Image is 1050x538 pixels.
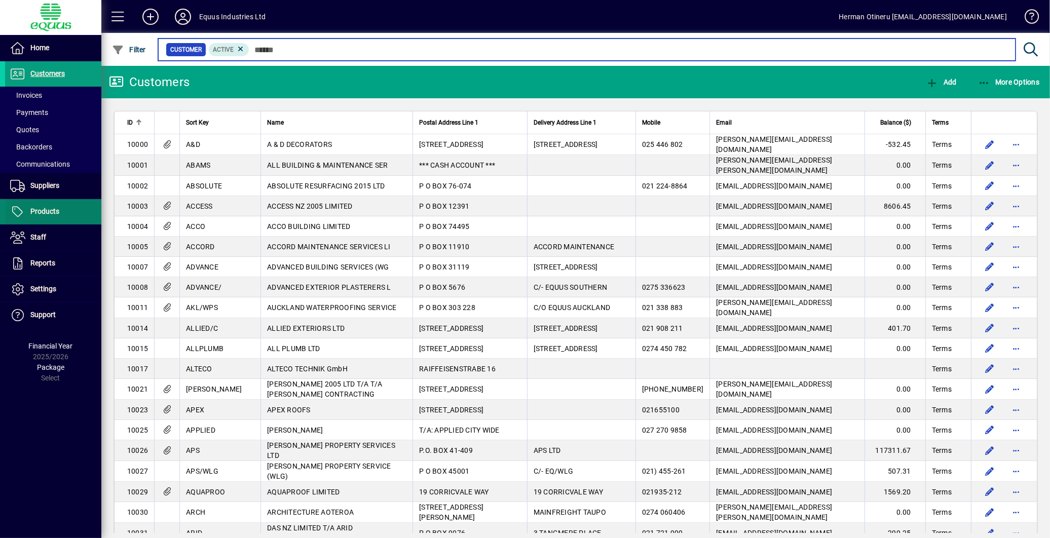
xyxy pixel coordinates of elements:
span: 10021 [127,385,148,393]
span: Terms [932,302,952,313]
span: Delivery Address Line 1 [534,117,596,128]
span: P O BOX 76-074 [419,182,472,190]
span: 10029 [127,488,148,496]
button: Edit [982,340,998,357]
span: [EMAIL_ADDRESS][DOMAIN_NAME] [716,182,832,190]
button: More options [1008,218,1024,235]
span: [STREET_ADDRESS][PERSON_NAME] [419,503,483,521]
td: -532.45 [865,134,925,155]
span: [EMAIL_ADDRESS][DOMAIN_NAME] [716,283,832,291]
span: Terms [932,466,952,476]
button: More options [1008,484,1024,500]
span: Active [213,46,234,53]
button: More options [1008,463,1024,479]
span: C/- EQUUS SOUTHERN [534,283,608,291]
span: Postal Address Line 1 [419,117,478,128]
div: Equus Industries Ltd [199,9,266,25]
span: P O BOX 303 228 [419,303,475,312]
td: 0.00 [865,237,925,257]
span: [STREET_ADDRESS] [534,140,598,148]
button: Edit [982,463,998,479]
span: Email [716,117,732,128]
button: Edit [982,484,998,500]
div: Mobile [642,117,704,128]
span: C/O EQUUS AUCKLAND [534,303,611,312]
span: Terms [932,262,952,272]
span: ACCORD [186,243,215,251]
a: Staff [5,225,101,250]
span: [PERSON_NAME][EMAIL_ADDRESS][DOMAIN_NAME] [716,298,832,317]
span: Customers [30,69,65,78]
span: 10023 [127,406,148,414]
button: Filter [109,41,148,59]
span: T/A: APPLIED CITY WIDE [419,426,500,434]
span: APPLIED [186,426,215,434]
button: More Options [976,73,1042,91]
td: 0.00 [865,400,925,420]
span: Terms [932,445,952,455]
span: Terms [932,323,952,333]
span: ALLPLUMB [186,344,223,353]
button: More options [1008,178,1024,194]
span: 10026 [127,446,148,454]
button: Edit [982,136,998,152]
span: ID [127,117,133,128]
a: Home [5,35,101,61]
span: Terms [932,343,952,354]
span: [EMAIL_ADDRESS][DOMAIN_NAME] [716,406,832,414]
span: P O BOX 5676 [419,283,465,291]
span: APS/WLG [186,467,218,475]
span: [PERSON_NAME][EMAIL_ADDRESS][DOMAIN_NAME] [716,135,832,153]
span: ACCORD MAINTENANCE [534,243,615,251]
span: [PERSON_NAME][EMAIL_ADDRESS][PERSON_NAME][DOMAIN_NAME] [716,156,832,174]
span: Terms [932,364,952,374]
td: 0.00 [865,257,925,277]
span: 0275 336623 [642,283,686,291]
span: 10025 [127,426,148,434]
td: 0.00 [865,502,925,523]
span: P O BOX 31119 [419,263,469,271]
button: Edit [982,299,998,316]
button: Edit [982,178,998,194]
a: Payments [5,104,101,121]
span: Staff [30,233,46,241]
button: More options [1008,320,1024,336]
span: 10030 [127,508,148,516]
td: 8606.45 [865,196,925,216]
a: Communications [5,156,101,173]
span: ACCESS NZ 2005 LIMITED [267,202,353,210]
span: [EMAIL_ADDRESS][DOMAIN_NAME] [716,426,832,434]
span: Name [267,117,284,128]
span: [EMAIL_ADDRESS][DOMAIN_NAME] [716,222,832,230]
span: [PERSON_NAME][EMAIL_ADDRESS][PERSON_NAME][DOMAIN_NAME] [716,503,832,521]
span: ABSOLUTE RESURFACING 2015 LTD [267,182,385,190]
span: 10005 [127,243,148,251]
span: ACCO [186,222,205,230]
span: ARCH [186,508,205,516]
span: P O BOX 11910 [419,243,469,251]
span: Products [30,207,59,215]
span: 021655100 [642,406,680,414]
span: [PERSON_NAME] PROPERTY SERVICES LTD [267,441,395,459]
button: Edit [982,422,998,438]
span: ALL PLUMB LTD [267,344,320,353]
span: Terms [932,405,952,415]
button: Profile [167,8,199,26]
span: More Options [978,78,1040,86]
span: [PERSON_NAME] PROPERTY SERVICE (WLG) [267,462,391,480]
button: More options [1008,239,1024,255]
button: Edit [982,361,998,377]
span: P O BOX 45001 [419,467,469,475]
span: Financial Year [29,342,73,350]
td: 0.00 [865,297,925,318]
span: 10003 [127,202,148,210]
button: Edit [982,504,998,520]
span: 19 CORRICVALE WAY [419,488,489,496]
span: [EMAIL_ADDRESS][DOMAIN_NAME] [716,488,832,496]
button: More options [1008,442,1024,458]
button: Edit [982,218,998,235]
span: Reports [30,259,55,267]
span: ARID [186,529,202,537]
span: ADVANCED EXTERIOR PLASTERERS L [267,283,391,291]
a: Invoices [5,87,101,104]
